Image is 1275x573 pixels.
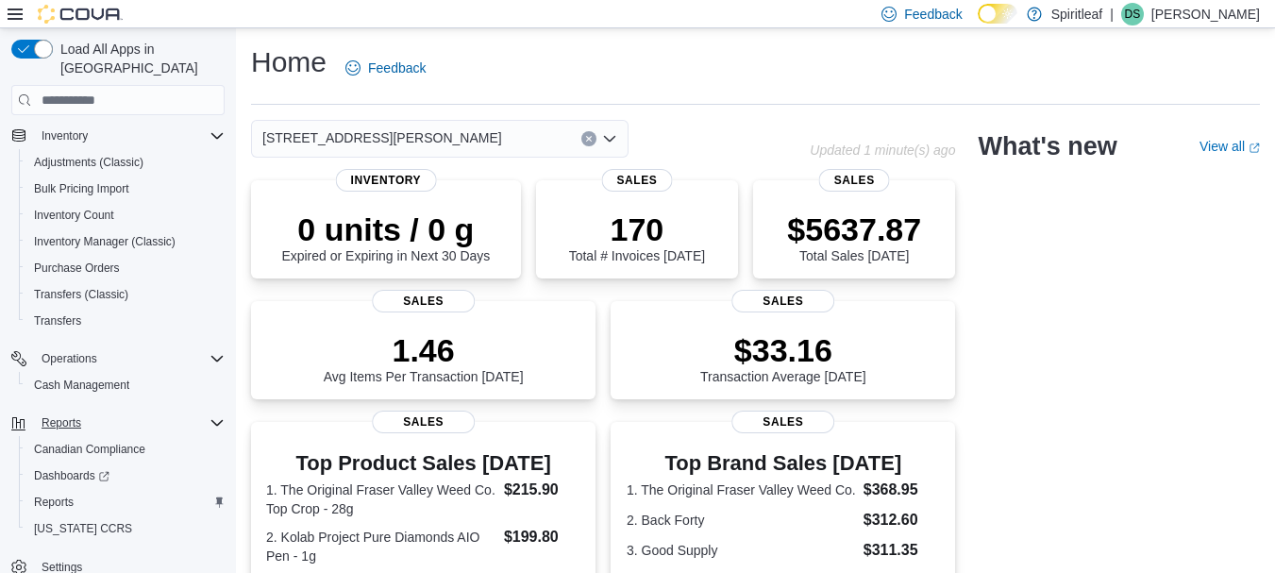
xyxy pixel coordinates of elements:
button: [US_STATE] CCRS [19,515,232,542]
span: Transfers (Classic) [34,287,128,302]
span: Transfers [26,310,225,332]
a: Dashboards [19,463,232,489]
span: Feedback [368,59,426,77]
button: Reports [34,412,89,434]
button: Inventory Manager (Classic) [19,228,232,255]
span: Adjustments (Classic) [26,151,225,174]
div: Danielle S [1121,3,1144,25]
button: Operations [34,347,105,370]
dt: 2. Kolab Project Pure Diamonds AIO Pen - 1g [266,528,496,565]
a: Bulk Pricing Import [26,177,137,200]
dd: $199.80 [504,526,580,548]
span: Dashboards [26,464,225,487]
h2: What's new [978,131,1116,161]
button: Reports [4,410,232,436]
span: Canadian Compliance [26,438,225,461]
dd: $368.95 [864,479,940,501]
button: Inventory Count [19,202,232,228]
p: 170 [569,211,705,248]
span: Dashboards [34,468,109,483]
button: Adjustments (Classic) [19,149,232,176]
span: Load All Apps in [GEOGRAPHIC_DATA] [53,40,225,77]
span: DS [1125,3,1141,25]
span: Sales [601,169,672,192]
a: Cash Management [26,374,137,396]
dt: 3. Good Supply [627,541,856,560]
div: Total Sales [DATE] [787,211,921,263]
dd: $215.90 [504,479,580,501]
span: Sales [372,411,476,433]
span: Sales [372,290,476,312]
span: Transfers [34,313,81,329]
span: Inventory Manager (Classic) [34,234,176,249]
span: Purchase Orders [26,257,225,279]
button: Operations [4,345,232,372]
a: Transfers [26,310,89,332]
p: | [1110,3,1114,25]
a: Transfers (Classic) [26,283,136,306]
dt: 1. The Original Fraser Valley Weed Co. Top Crop - 28g [266,480,496,518]
p: 0 units / 0 g [281,211,490,248]
span: Transfers (Classic) [26,283,225,306]
span: Reports [34,412,225,434]
dd: $312.60 [864,509,940,531]
input: Dark Mode [978,4,1017,24]
span: [STREET_ADDRESS][PERSON_NAME] [262,126,502,149]
dd: $311.35 [864,539,940,562]
div: Avg Items Per Transaction [DATE] [324,331,524,384]
span: Inventory Count [34,208,114,223]
h1: Home [251,43,327,81]
a: View allExternal link [1200,139,1260,154]
span: Sales [819,169,890,192]
p: 1.46 [324,331,524,369]
dt: 1. The Original Fraser Valley Weed Co. [627,480,856,499]
span: Sales [731,411,835,433]
h3: Top Product Sales [DATE] [266,452,580,475]
span: Reports [34,495,74,510]
div: Expired or Expiring in Next 30 Days [281,211,490,263]
span: Bulk Pricing Import [26,177,225,200]
span: [US_STATE] CCRS [34,521,132,536]
button: Bulk Pricing Import [19,176,232,202]
span: Reports [26,491,225,514]
dt: 2. Back Forty [627,511,856,530]
p: $5637.87 [787,211,921,248]
span: Inventory Count [26,204,225,227]
div: Total # Invoices [DATE] [569,211,705,263]
p: Spiritleaf [1051,3,1102,25]
a: Canadian Compliance [26,438,153,461]
span: Reports [42,415,81,430]
button: Cash Management [19,372,232,398]
button: Transfers (Classic) [19,281,232,308]
a: Reports [26,491,81,514]
span: Cash Management [34,378,129,393]
span: Cash Management [26,374,225,396]
span: Inventory [336,169,437,192]
a: [US_STATE] CCRS [26,517,140,540]
h3: Top Brand Sales [DATE] [627,452,940,475]
svg: External link [1249,143,1260,154]
a: Purchase Orders [26,257,127,279]
span: Feedback [904,5,962,24]
span: Adjustments (Classic) [34,155,143,170]
span: Inventory [42,128,88,143]
span: Bulk Pricing Import [34,181,129,196]
span: Washington CCRS [26,517,225,540]
button: Inventory [34,125,95,147]
div: Transaction Average [DATE] [700,331,866,384]
p: $33.16 [700,331,866,369]
span: Purchase Orders [34,261,120,276]
span: Inventory Manager (Classic) [26,230,225,253]
a: Dashboards [26,464,117,487]
span: Operations [42,351,97,366]
button: Purchase Orders [19,255,232,281]
span: Dark Mode [978,24,979,25]
span: Inventory [34,125,225,147]
a: Feedback [338,49,433,87]
button: Open list of options [602,131,617,146]
span: Operations [34,347,225,370]
span: Sales [731,290,835,312]
button: Clear input [581,131,596,146]
img: Cova [38,5,123,24]
button: Inventory [4,123,232,149]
